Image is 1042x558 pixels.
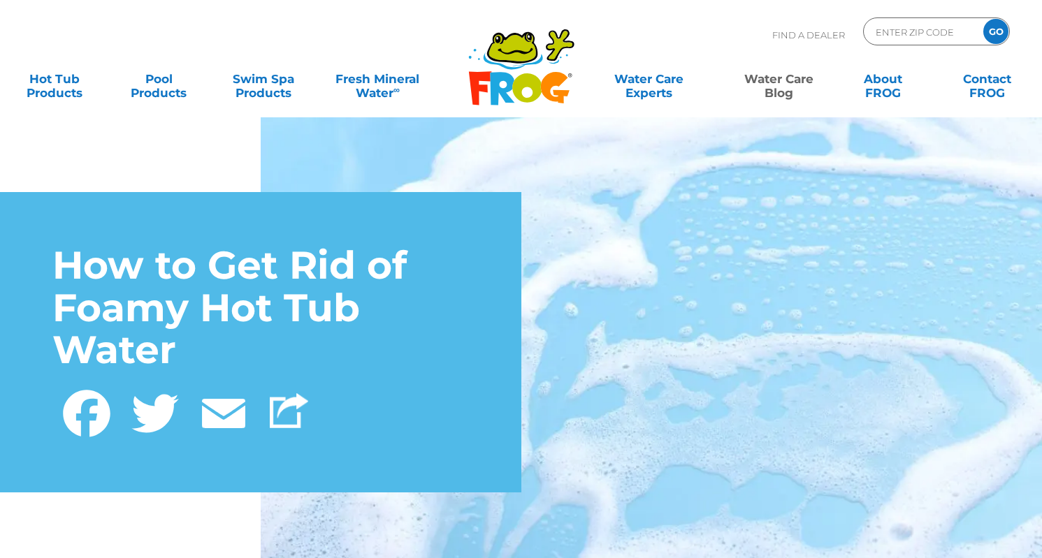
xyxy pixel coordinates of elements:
[52,244,469,372] h1: How to Get Rid of Foamy Hot Tub Water
[270,393,308,428] img: Share
[874,22,969,42] input: Zip Code Form
[393,85,400,95] sup: ∞
[52,382,121,440] a: Facebook
[738,65,819,93] a: Water CareBlog
[327,65,428,93] a: Fresh MineralWater∞
[584,65,716,93] a: Water CareExperts
[947,65,1028,93] a: ContactFROG
[772,17,845,52] p: Find A Dealer
[983,19,1008,44] input: GO
[189,382,258,440] a: Email
[843,65,924,93] a: AboutFROG
[222,65,303,93] a: Swim SpaProducts
[118,65,199,93] a: PoolProducts
[14,65,95,93] a: Hot TubProducts
[121,382,189,440] a: Twitter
